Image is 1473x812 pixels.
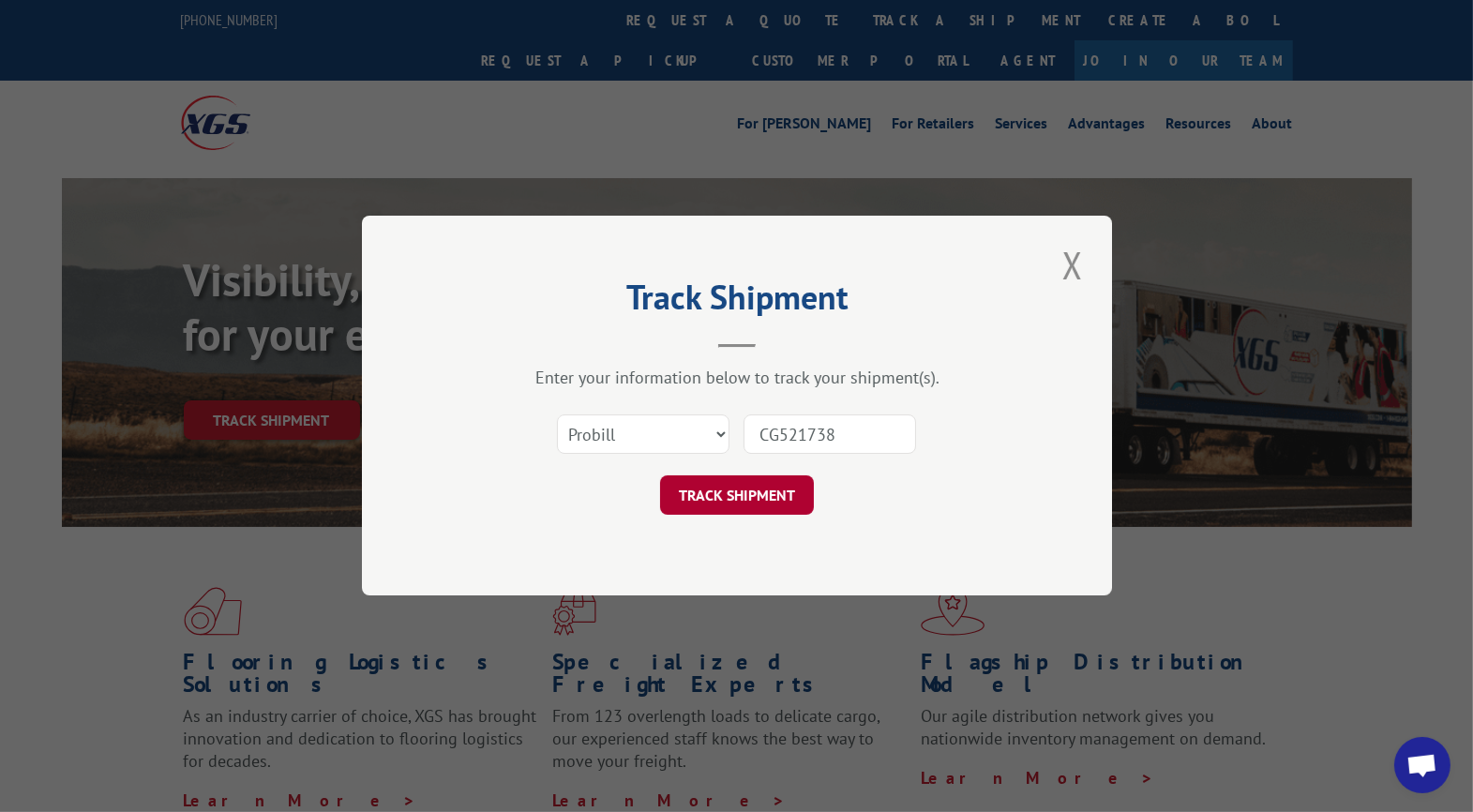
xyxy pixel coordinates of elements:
[456,284,1018,320] h2: Track Shipment
[660,476,814,516] button: TRACK SHIPMENT
[1057,239,1089,291] button: Close modal
[1394,737,1450,793] a: Open chat
[456,368,1018,389] div: Enter your information below to track your shipment(s).
[744,415,916,455] input: Number(s)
